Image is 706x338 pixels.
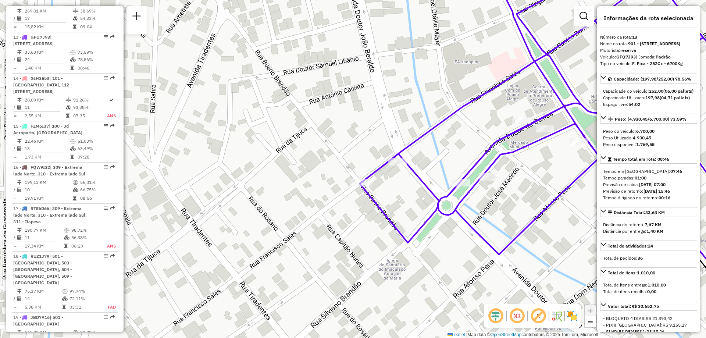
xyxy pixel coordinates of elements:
td: / [13,234,17,241]
strong: 54,02 [628,102,640,107]
em: Rota exportada [110,35,115,39]
i: % de utilização da cubagem [70,146,76,151]
div: Previsão de retorno: [603,188,694,195]
strong: 0,00 [647,289,656,294]
td: 63,49% [77,145,114,152]
i: % de utilização da cubagem [66,105,71,110]
em: Rota exportada [110,206,115,210]
td: = [13,303,17,311]
strong: 24 [648,243,653,249]
span: FQW9I32 [31,164,50,170]
strong: 1.010,00 [648,282,666,288]
td: 199,13 KM [24,179,72,186]
i: Total de Atividades [17,296,22,301]
span: 13 - [13,34,54,46]
td: 03:31 [69,303,100,311]
div: - PIX à [GEOGRAPHIC_DATA]: [603,322,694,328]
div: Tempo total em rota: 08:46 [600,165,697,204]
em: Opções [104,124,108,128]
i: % de utilização do peso [64,228,69,232]
td: 91,26% [73,96,107,104]
td: / [13,145,17,152]
strong: 1,40 KM [646,228,663,234]
td: 13 [24,145,70,152]
td: 07:28 [77,153,114,161]
strong: 1.769,55 [636,142,655,147]
span: RUZ1J79 [31,253,49,259]
strong: 00:16 [659,195,670,200]
td: 72,11% [69,295,100,302]
td: = [13,112,17,120]
td: 66,75% [80,186,115,193]
a: Tempo total em rota: 08:46 [600,154,697,164]
td: 190,77 KM [24,227,64,234]
td: = [13,153,17,161]
i: Total de Atividades [17,57,22,62]
em: Rota exportada [110,254,115,258]
i: % de utilização do peso [73,9,78,13]
a: Valor total:R$ 30.652,75 [600,301,697,311]
td: 22,20% [80,329,115,336]
td: = [13,64,17,72]
i: Distância Total [17,139,22,143]
strong: 13 [632,34,637,40]
td: 09:04 [80,23,115,31]
strong: 252,00 [649,88,663,94]
td: / [13,56,17,63]
div: Tempo em [GEOGRAPHIC_DATA]: [603,168,694,175]
i: % de utilização do peso [73,180,78,185]
span: | 309 - Extrema lado Norte, 310 - Extrema lado Sul, 311 - Itapeva [13,206,87,224]
div: Peso: (4.930,45/6.700,00) 73,59% [600,125,697,151]
td: 24 [24,56,70,63]
i: Distância Total [17,330,22,335]
i: Tempo total em rota [70,155,74,159]
td: 33,63 KM [24,49,70,56]
span: | [466,332,467,337]
td: 78,56% [77,56,114,63]
span: 16 - [13,164,85,177]
div: Veículo: [600,54,697,60]
em: Rota exportada [110,165,115,169]
i: Tempo total em rota [66,114,69,118]
img: Fluxo de ruas [551,310,563,322]
i: Total de Atividades [17,235,22,240]
td: = [13,195,17,202]
td: 5,38 KM [24,303,62,311]
i: Total de Atividades [17,146,22,151]
span: Ocultar deslocamento [487,307,504,325]
i: Tempo total em rota [70,66,74,70]
a: Leaflet [448,332,465,337]
div: Total de atividades:24 [600,252,697,264]
div: Map data © contributors,© 2025 TomTom, Microsoft [446,332,600,338]
i: % de utilização da cubagem [73,188,78,192]
td: ANS [99,242,116,250]
span: Tempo total em rota: 08:46 [613,156,669,162]
td: = [13,23,17,31]
i: Total de Atividades [17,16,22,21]
div: Previsão de saída: [603,181,694,188]
span: JBD7A16 [31,314,50,320]
em: Opções [104,35,108,39]
div: Motorista: [600,47,697,54]
div: Distância do retorno: [603,221,694,228]
a: Exibir filtros [577,9,591,24]
td: 38,69% [80,7,115,15]
span: | 501 - [GEOGRAPHIC_DATA] [13,314,63,327]
span: 33,63 KM [645,210,665,215]
td: 73,59% [77,49,114,56]
strong: GFQ7J93 [616,54,636,60]
div: Valor total: [608,303,659,310]
td: / [13,15,17,22]
div: Nome da rota: [600,40,697,47]
td: 165,23 KM [24,329,72,336]
i: Distância Total [17,180,22,185]
div: - BLOQUETO 4 DIAS: [603,315,694,322]
td: 22,46 KM [24,138,70,145]
strong: R$ 30.652,75 [631,303,659,309]
span: Peso: (4.930,45/6.700,00) 73,59% [615,116,687,122]
strong: (06,00 pallets) [663,88,693,94]
td: 15,82 KM [24,23,72,31]
i: % de utilização do peso [66,98,71,102]
div: Total de itens:1.010,00 [600,279,697,298]
td: 07:35 [73,112,107,120]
